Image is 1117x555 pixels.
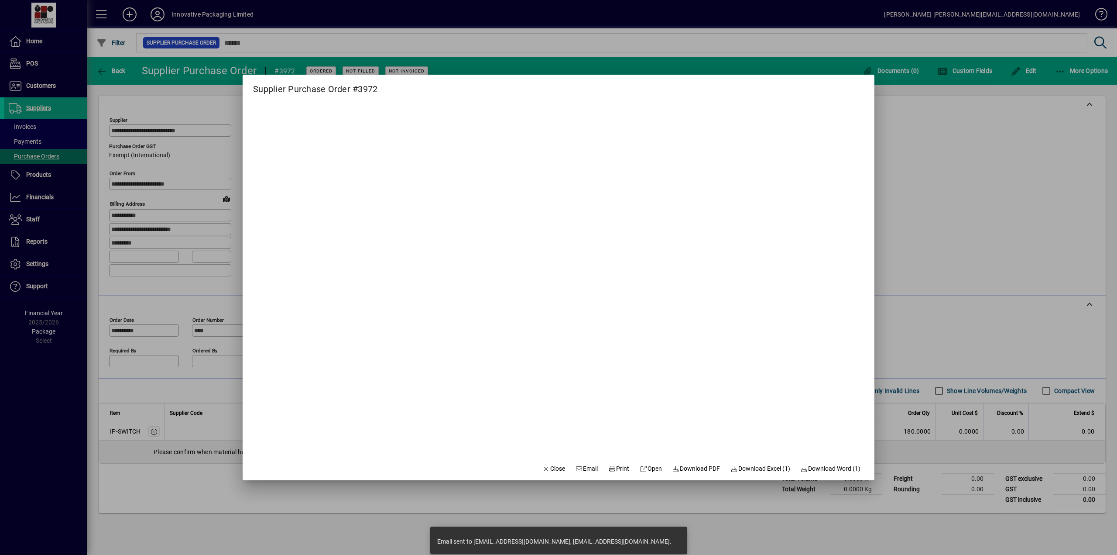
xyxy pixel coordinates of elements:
a: Open [636,461,665,477]
span: Download PDF [672,464,720,473]
span: Download Word (1) [801,464,861,473]
h2: Supplier Purchase Order #3972 [243,75,388,96]
span: Download Excel (1) [730,464,790,473]
button: Download Excel (1) [727,461,794,477]
button: Close [539,461,569,477]
button: Download Word (1) [797,461,864,477]
a: Download PDF [669,461,724,477]
button: Email [572,461,602,477]
span: Email [576,464,598,473]
div: Email sent to [EMAIL_ADDRESS][DOMAIN_NAME], [EMAIL_ADDRESS][DOMAIN_NAME]. [437,537,672,546]
span: Close [542,464,565,473]
span: Print [608,464,629,473]
button: Print [605,461,633,477]
span: Open [640,464,662,473]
